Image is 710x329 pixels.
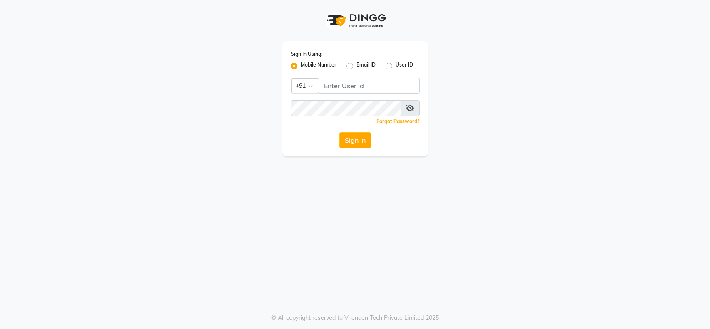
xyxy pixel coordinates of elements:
[291,100,401,116] input: Username
[339,132,371,148] button: Sign In
[376,118,420,124] a: Forgot Password?
[396,61,413,71] label: User ID
[319,78,420,94] input: Username
[356,61,376,71] label: Email ID
[291,50,322,58] label: Sign In Using:
[322,8,388,33] img: logo1.svg
[301,61,336,71] label: Mobile Number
